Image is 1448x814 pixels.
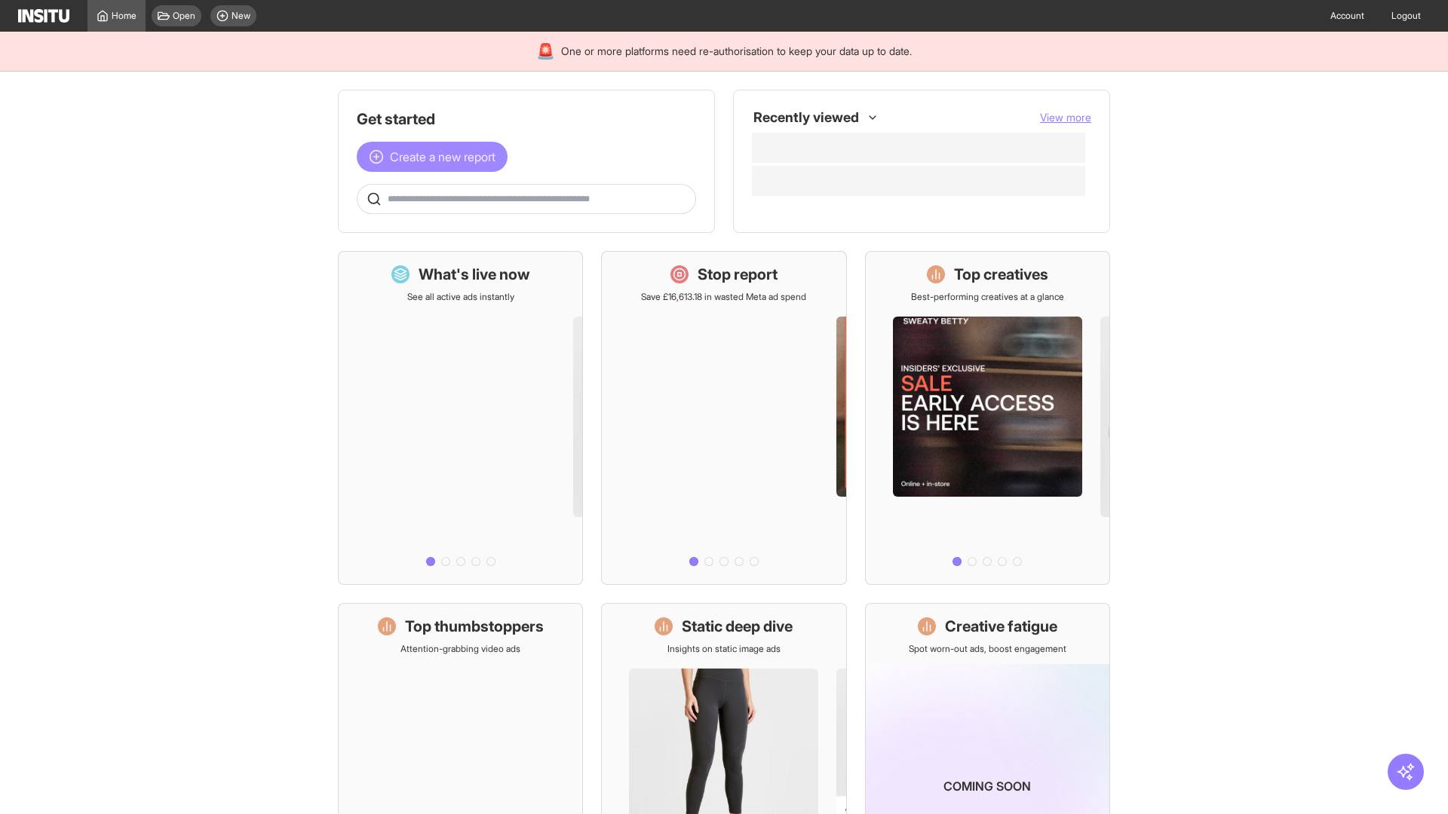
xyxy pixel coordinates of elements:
button: View more [1040,110,1091,125]
a: Top creativesBest-performing creatives at a glance [865,251,1110,585]
p: Insights on static image ads [667,643,781,655]
span: One or more platforms need re-authorisation to keep your data up to date. [561,44,912,59]
span: New [232,10,250,22]
h1: Top creatives [954,264,1048,285]
span: Open [173,10,195,22]
h1: Stop report [698,264,778,285]
span: Create a new report [390,148,495,166]
h1: Static deep dive [682,616,793,637]
p: Save £16,613.18 in wasted Meta ad spend [641,291,806,303]
h1: Top thumbstoppers [405,616,544,637]
img: Logo [18,9,69,23]
button: Create a new report [357,142,508,172]
span: View more [1040,111,1091,124]
div: 🚨 [536,41,555,62]
h1: What's live now [419,264,530,285]
span: Home [112,10,137,22]
p: Attention-grabbing video ads [400,643,520,655]
a: What's live nowSee all active ads instantly [338,251,583,585]
a: Stop reportSave £16,613.18 in wasted Meta ad spend [601,251,846,585]
h1: Get started [357,109,696,130]
p: See all active ads instantly [407,291,514,303]
p: Best-performing creatives at a glance [911,291,1064,303]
